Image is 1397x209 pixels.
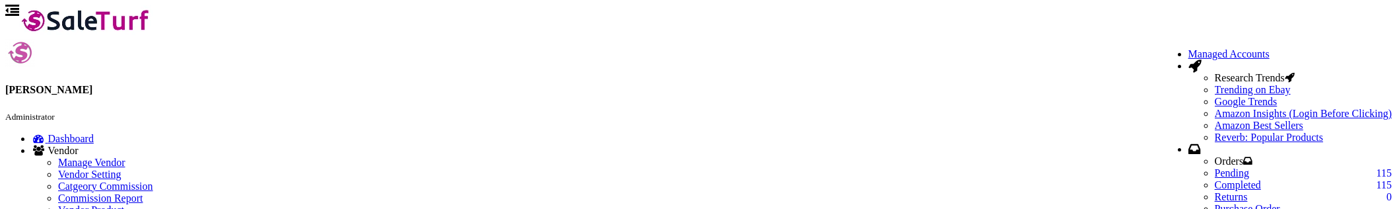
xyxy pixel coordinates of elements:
a: Managed Accounts [1188,48,1270,60]
span: Vendor [48,145,78,156]
small: Administrator [5,112,55,122]
span: 0 [1386,191,1392,203]
span: 115 [1377,167,1392,179]
a: Amazon Insights (Login Before Clicking) [1215,108,1392,120]
a: 115Pending [1215,167,1392,179]
span: Dashboard [48,133,94,144]
a: Catgeory Commission [58,181,153,192]
img: SaleTurf [19,5,153,35]
a: Amazon Best Sellers [1215,120,1392,132]
span: 115 [1377,179,1392,191]
a: Vendor Setting [58,169,121,180]
h4: [PERSON_NAME] [5,84,1392,96]
a: Trending on Ebay [1215,84,1392,96]
a: 115Completed [1215,179,1261,190]
a: Reverb: Popular Products [1215,132,1392,144]
a: Manage Vendor [58,157,125,168]
img: joshlucio05 [5,38,35,67]
li: Research Trends [1215,72,1392,84]
a: Commission Report [58,192,143,204]
li: Orders [1215,155,1392,167]
a: Dashboard [32,133,94,144]
a: Google Trends [1215,96,1392,108]
a: 0Returns [1215,191,1248,202]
